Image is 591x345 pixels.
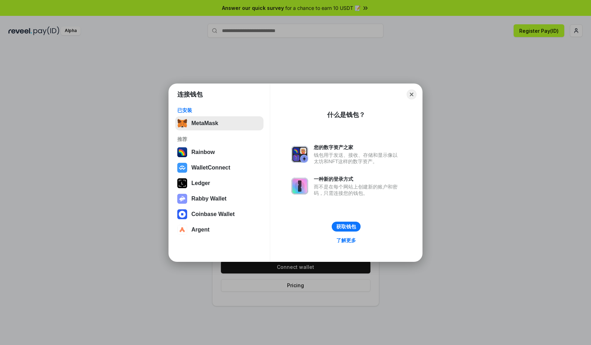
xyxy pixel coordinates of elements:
[314,144,401,150] div: 您的数字资产之家
[191,211,235,217] div: Coinbase Wallet
[175,223,263,237] button: Argent
[191,165,230,171] div: WalletConnect
[177,194,187,204] img: svg+xml,%3Csvg%20xmlns%3D%22http%3A%2F%2Fwww.w3.org%2F2000%2Fsvg%22%20fill%3D%22none%22%20viewBox...
[175,176,263,190] button: Ledger
[291,146,308,163] img: svg+xml,%3Csvg%20xmlns%3D%22http%3A%2F%2Fwww.w3.org%2F2000%2Fsvg%22%20fill%3D%22none%22%20viewBox...
[175,161,263,175] button: WalletConnect
[291,178,308,195] img: svg+xml,%3Csvg%20xmlns%3D%22http%3A%2F%2Fwww.w3.org%2F2000%2Fsvg%22%20fill%3D%22none%22%20viewBox...
[407,90,417,99] button: Close
[336,223,356,230] div: 获取钱包
[191,180,210,186] div: Ledger
[177,209,187,219] img: svg+xml,%3Csvg%20width%3D%2228%22%20height%3D%2228%22%20viewBox%3D%220%200%2028%2028%22%20fill%3D...
[336,237,356,244] div: 了解更多
[327,111,365,119] div: 什么是钱包？
[191,149,215,155] div: Rainbow
[177,107,261,113] div: 已安装
[177,163,187,173] img: svg+xml,%3Csvg%20width%3D%2228%22%20height%3D%2228%22%20viewBox%3D%220%200%2028%2028%22%20fill%3D...
[314,176,401,182] div: 一种新的登录方式
[314,184,401,196] div: 而不是在每个网站上创建新的账户和密码，只需连接您的钱包。
[191,196,227,202] div: Rabby Wallet
[332,236,360,245] a: 了解更多
[191,120,218,127] div: MetaMask
[177,90,203,99] h1: 连接钱包
[314,152,401,165] div: 钱包用于发送、接收、存储和显示像以太坊和NFT这样的数字资产。
[175,145,263,159] button: Rainbow
[175,192,263,206] button: Rabby Wallet
[177,225,187,235] img: svg+xml,%3Csvg%20width%3D%2228%22%20height%3D%2228%22%20viewBox%3D%220%200%2028%2028%22%20fill%3D...
[177,147,187,157] img: svg+xml,%3Csvg%20width%3D%22120%22%20height%3D%22120%22%20viewBox%3D%220%200%20120%20120%22%20fil...
[177,178,187,188] img: svg+xml,%3Csvg%20xmlns%3D%22http%3A%2F%2Fwww.w3.org%2F2000%2Fsvg%22%20width%3D%2228%22%20height%3...
[175,207,263,221] button: Coinbase Wallet
[332,222,361,232] button: 获取钱包
[191,227,210,233] div: Argent
[175,116,263,130] button: MetaMask
[177,118,187,128] img: svg+xml,%3Csvg%20fill%3D%22none%22%20height%3D%2233%22%20viewBox%3D%220%200%2035%2033%22%20width%...
[177,136,261,142] div: 推荐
